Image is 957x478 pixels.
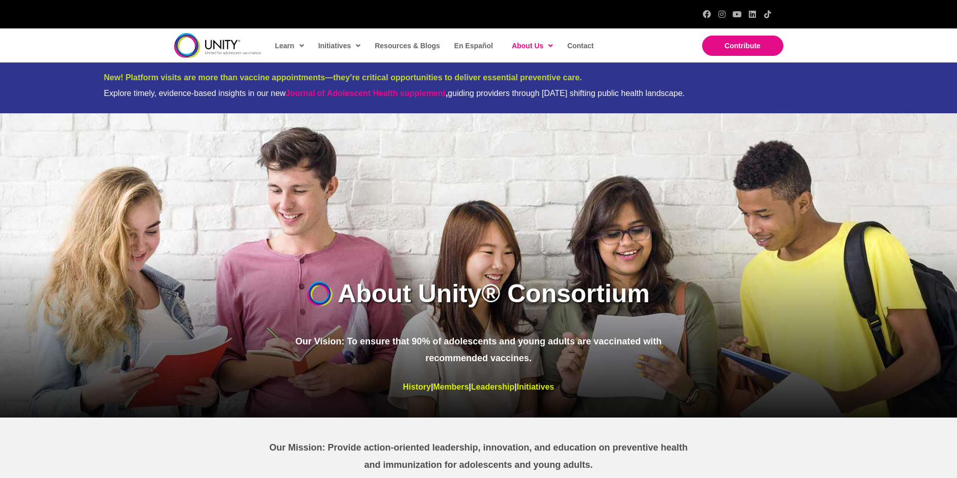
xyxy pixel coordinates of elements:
a: Contribute [702,36,783,56]
img: UnityIcon-new [307,281,333,306]
p: Our Vision: To ensure that 90% of adolescents and young adults are vaccinated with recommended va... [287,333,670,367]
h1: About Unity® Consortium [338,276,650,311]
a: YouTube [733,10,741,18]
span: En Español [454,42,493,50]
span: About Us [512,38,553,53]
span: Learn [275,38,304,53]
p: Our Mission: Provide action-oriented leadership, innovation, and education on preventive health a... [263,439,694,473]
a: Resources & Blogs [370,34,444,57]
span: Contribute [724,42,761,50]
span: Contact [567,42,593,50]
a: Leadership [471,383,514,391]
a: LinkedIn [748,10,756,18]
a: About Us [507,34,557,57]
a: Facebook [703,10,711,18]
a: En Español [449,34,497,57]
a: TikTok [764,10,772,18]
a: Initiatives [517,383,554,391]
span: Initiatives [318,38,361,53]
span: Resources & Blogs [375,42,440,50]
a: Contact [562,34,598,57]
a: Journal of Adolescent Health supplement [286,89,446,98]
a: Members [433,383,469,391]
strong: , [286,89,448,98]
span: New! Platform visits are more than vaccine appointments—they’re critical opportunities to deliver... [104,73,582,82]
div: Explore timely, evidence-based insights in our new guiding providers through [DATE] shifting publ... [104,88,853,98]
img: unity-logo-dark [174,33,261,58]
a: History [403,383,431,391]
a: Instagram [718,10,726,18]
p: | | | [287,379,670,395]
